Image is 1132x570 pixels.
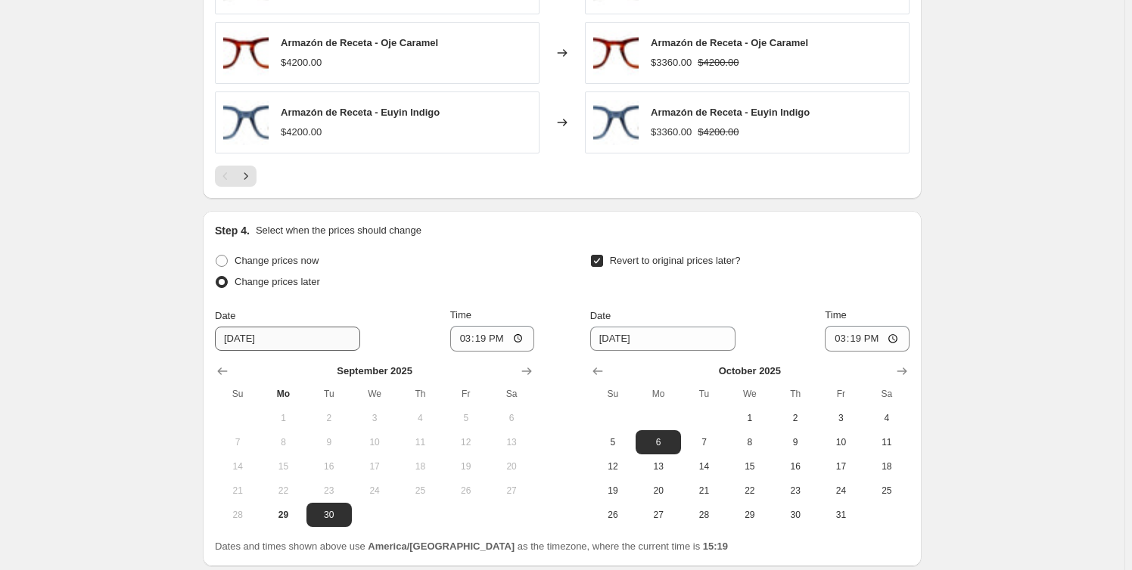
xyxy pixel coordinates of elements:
[235,276,320,287] span: Change prices later
[403,485,437,497] span: 25
[590,310,611,321] span: Date
[824,412,857,424] span: 3
[313,485,346,497] span: 23
[864,430,910,454] button: Saturday October 11 2025
[596,388,630,400] span: Su
[266,485,300,497] span: 22
[281,125,322,140] div: $4200.00
[443,430,489,454] button: Friday September 12 2025
[610,255,741,266] span: Revert to original prices later?
[590,454,636,479] button: Sunday October 12 2025
[221,436,254,448] span: 7
[495,460,528,472] span: 20
[403,388,437,400] span: Th
[313,509,346,521] span: 30
[221,509,254,521] span: 28
[215,310,235,321] span: Date
[636,503,681,527] button: Monday October 27 2025
[870,460,903,472] span: 18
[596,509,630,521] span: 26
[587,361,608,382] button: Show previous month, September 2025
[733,485,767,497] span: 22
[313,436,346,448] span: 9
[870,485,903,497] span: 25
[281,37,438,48] span: Armazón de Receta - Oje Caramel
[223,30,269,76] img: D_916782-MLU72031442536_102023-O_80x.jpg
[313,388,346,400] span: Tu
[818,430,863,454] button: Friday October 10 2025
[489,479,534,503] button: Saturday September 27 2025
[495,436,528,448] span: 13
[727,503,773,527] button: Wednesday October 29 2025
[368,541,515,552] b: America/[GEOGRAPHIC_DATA]
[358,436,391,448] span: 10
[596,460,630,472] span: 12
[687,460,720,472] span: 14
[266,412,300,424] span: 1
[397,382,443,406] th: Thursday
[727,454,773,479] button: Wednesday October 15 2025
[235,166,257,187] button: Next
[824,388,857,400] span: Fr
[779,460,812,472] span: 16
[443,406,489,430] button: Friday September 5 2025
[352,454,397,479] button: Wednesday September 17 2025
[235,255,319,266] span: Change prices now
[733,388,767,400] span: We
[212,361,233,382] button: Show previous month, August 2025
[450,309,471,321] span: Time
[215,430,260,454] button: Sunday September 7 2025
[489,454,534,479] button: Saturday September 20 2025
[256,223,421,238] p: Select when the prices should change
[636,454,681,479] button: Monday October 13 2025
[215,223,250,238] h2: Step 4.
[313,460,346,472] span: 16
[642,460,675,472] span: 13
[449,388,483,400] span: Fr
[870,388,903,400] span: Sa
[266,509,300,521] span: 29
[891,361,913,382] button: Show next month, November 2025
[779,388,812,400] span: Th
[352,406,397,430] button: Wednesday September 3 2025
[773,406,818,430] button: Thursday October 2 2025
[449,460,483,472] span: 19
[642,509,675,521] span: 27
[306,382,352,406] th: Tuesday
[397,406,443,430] button: Thursday September 4 2025
[260,479,306,503] button: Monday September 22 2025
[727,406,773,430] button: Wednesday October 1 2025
[590,430,636,454] button: Sunday October 5 2025
[495,412,528,424] span: 6
[727,382,773,406] th: Wednesday
[825,326,910,352] input: 12:00
[449,436,483,448] span: 12
[636,479,681,503] button: Monday October 20 2025
[590,479,636,503] button: Sunday October 19 2025
[698,125,739,140] strike: $4200.00
[773,503,818,527] button: Thursday October 30 2025
[215,503,260,527] button: Sunday September 28 2025
[703,541,728,552] b: 15:19
[687,388,720,400] span: Tu
[403,436,437,448] span: 11
[397,454,443,479] button: Thursday September 18 2025
[651,125,692,140] div: $3360.00
[681,382,726,406] th: Tuesday
[864,406,910,430] button: Saturday October 4 2025
[403,460,437,472] span: 18
[358,388,391,400] span: We
[306,406,352,430] button: Tuesday September 2 2025
[215,166,257,187] nav: Pagination
[593,100,639,145] img: D_879754-MLU72034283076_102023-O_80x.jpg
[779,436,812,448] span: 9
[221,485,254,497] span: 21
[260,503,306,527] button: Today Monday September 29 2025
[215,382,260,406] th: Sunday
[221,460,254,472] span: 14
[590,327,735,351] input: 9/29/2025
[824,509,857,521] span: 31
[450,326,535,352] input: 12:00
[358,412,391,424] span: 3
[818,479,863,503] button: Friday October 24 2025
